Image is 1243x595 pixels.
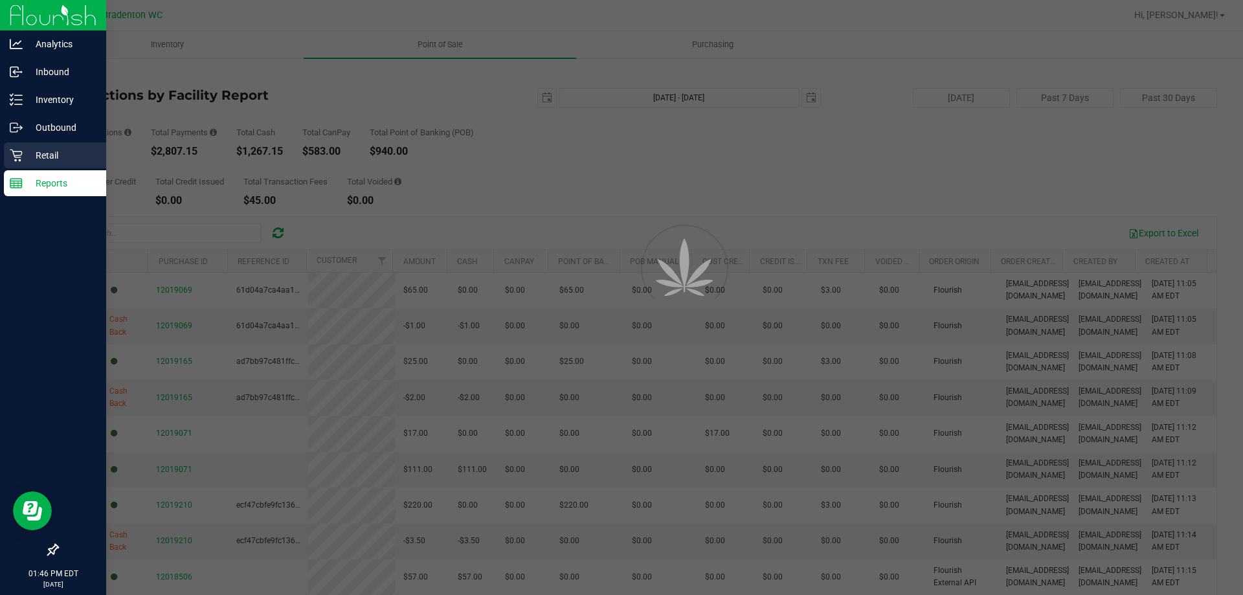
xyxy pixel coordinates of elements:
p: [DATE] [6,579,100,589]
p: 01:46 PM EDT [6,568,100,579]
p: Inventory [23,92,100,107]
inline-svg: Outbound [10,121,23,134]
inline-svg: Inventory [10,93,23,106]
p: Analytics [23,36,100,52]
inline-svg: Analytics [10,38,23,51]
p: Outbound [23,120,100,135]
inline-svg: Reports [10,177,23,190]
p: Reports [23,175,100,191]
p: Inbound [23,64,100,80]
inline-svg: Inbound [10,65,23,78]
iframe: Resource center [13,491,52,530]
inline-svg: Retail [10,149,23,162]
p: Retail [23,148,100,163]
